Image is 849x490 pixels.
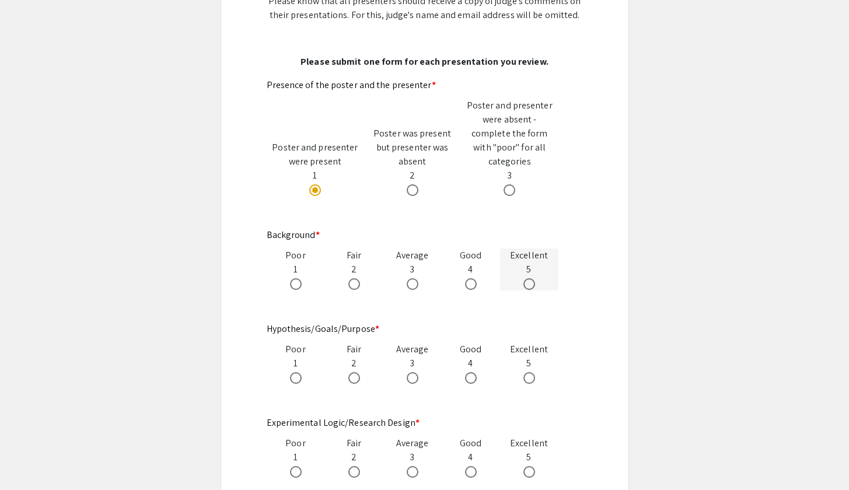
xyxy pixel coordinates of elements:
div: 1 [267,141,364,197]
div: Good [442,249,500,262]
mat-label: Hypothesis/Goals/Purpose [267,323,380,335]
div: Poster and presenter were absent - complete the form with "poor" for all categories [461,99,558,169]
div: Poster and presenter were present [267,141,364,169]
div: Poor [267,249,325,262]
div: 4 [442,436,500,478]
iframe: Chat [9,437,50,481]
div: 3 [383,249,442,290]
div: 1 [267,342,325,384]
mat-label: Experimental Logic/Research Design [267,416,420,429]
div: Poor [267,342,325,356]
div: 4 [442,249,500,290]
div: 5 [500,249,558,290]
mat-label: Presence of the poster and the presenter [267,79,436,91]
div: 5 [500,436,558,478]
div: Fair [325,342,383,356]
div: Fair [325,436,383,450]
div: 2 [364,127,461,197]
div: Poster was present but presenter was absent [364,127,461,169]
div: 3 [383,342,442,384]
div: 1 [267,436,325,478]
div: Good [442,436,500,450]
div: Poor [267,436,325,450]
div: 1 [267,249,325,290]
div: 2 [325,436,383,478]
div: 4 [442,342,500,384]
div: Excellent [500,436,558,450]
strong: Please submit one form for each presentation you review. [301,55,548,68]
div: Excellent [500,249,558,262]
div: Average [383,342,442,356]
div: 5 [500,342,558,384]
div: Average [383,249,442,262]
div: Average [383,436,442,450]
div: Good [442,342,500,356]
div: 2 [325,342,383,384]
div: Excellent [500,342,558,356]
div: 3 [461,99,558,197]
div: 3 [383,436,442,478]
div: 2 [325,249,383,290]
div: Fair [325,249,383,262]
mat-label: Background [267,229,320,241]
